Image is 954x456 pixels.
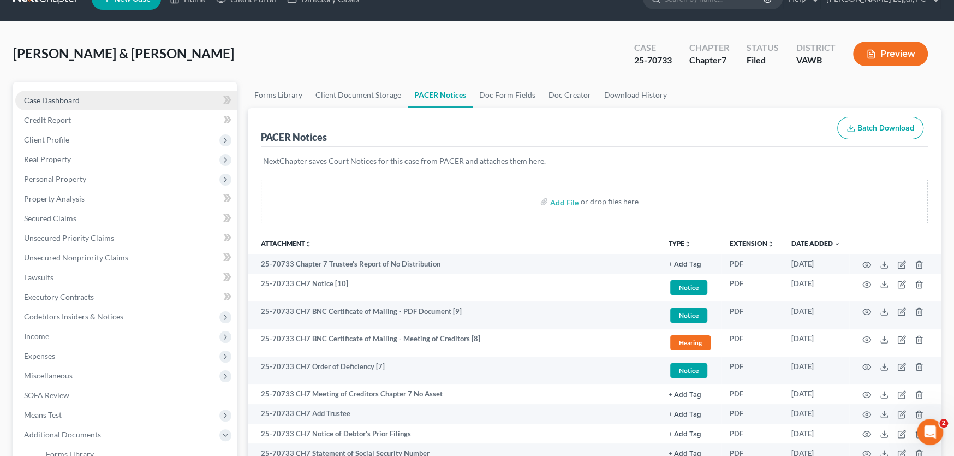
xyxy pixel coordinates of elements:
[783,254,849,274] td: [DATE]
[24,155,71,164] span: Real Property
[248,424,660,443] td: 25-70733 CH7 Notice of Debtor's Prior Filings
[670,280,707,295] span: Notice
[24,174,86,183] span: Personal Property
[689,54,729,67] div: Chapter
[248,384,660,404] td: 25-70733 CH7 Meeting of Creditors Chapter 7 No Asset
[24,312,123,321] span: Codebtors Insiders & Notices
[796,54,836,67] div: VAWB
[598,82,673,108] a: Download History
[24,331,49,341] span: Income
[634,42,672,54] div: Case
[791,239,840,247] a: Date Added expand_more
[684,241,691,247] i: unfold_more
[408,82,473,108] a: PACER Notices
[721,329,783,357] td: PDF
[15,287,237,307] a: Executory Contracts
[24,410,62,419] span: Means Test
[670,363,707,378] span: Notice
[669,259,712,269] a: + Add Tag
[853,42,928,66] button: Preview
[15,386,237,405] a: SOFA Review
[796,42,836,54] div: District
[24,214,76,223] span: Secured Claims
[24,253,128,262] span: Unsecured Nonpriority Claims
[783,384,849,404] td: [DATE]
[15,91,237,110] a: Case Dashboard
[689,42,729,54] div: Chapter
[669,261,701,268] button: + Add Tag
[248,301,660,329] td: 25-70733 CH7 BNC Certificate of Mailing - PDF Document [9]
[767,241,774,247] i: unfold_more
[669,240,691,247] button: TYPEunfold_more
[837,117,923,140] button: Batch Download
[721,384,783,404] td: PDF
[248,404,660,424] td: 25-70733 CH7 Add Trustee
[581,196,639,207] div: or drop files here
[24,194,85,203] span: Property Analysis
[669,362,712,380] a: Notice
[670,308,707,323] span: Notice
[24,115,71,125] span: Credit Report
[669,392,701,399] button: + Add Tag
[669,334,712,352] a: Hearing
[722,55,726,65] span: 7
[721,301,783,329] td: PDF
[783,404,849,424] td: [DATE]
[24,135,69,144] span: Client Profile
[669,279,712,297] a: Notice
[24,292,94,301] span: Executory Contracts
[730,239,774,247] a: Extensionunfold_more
[248,254,660,274] td: 25-70733 Chapter 7 Trustee's Report of No Distribution
[669,429,712,439] a: + Add Tag
[309,82,408,108] a: Client Document Storage
[669,411,701,418] button: + Add Tag
[24,390,69,400] span: SOFA Review
[261,239,312,247] a: Attachmentunfold_more
[24,430,101,439] span: Additional Documents
[669,431,701,438] button: + Add Tag
[721,357,783,384] td: PDF
[747,42,779,54] div: Status
[13,45,234,61] span: [PERSON_NAME] & [PERSON_NAME]
[15,248,237,268] a: Unsecured Nonpriority Claims
[783,329,849,357] td: [DATE]
[857,123,914,133] span: Batch Download
[263,156,926,167] p: NextChapter saves Court Notices for this case from PACER and attaches them here.
[783,424,849,443] td: [DATE]
[24,96,80,105] span: Case Dashboard
[669,408,712,419] a: + Add Tag
[305,241,312,247] i: unfold_more
[24,233,114,242] span: Unsecured Priority Claims
[783,357,849,384] td: [DATE]
[24,351,55,360] span: Expenses
[747,54,779,67] div: Filed
[721,254,783,274] td: PDF
[721,274,783,301] td: PDF
[15,110,237,130] a: Credit Report
[542,82,598,108] a: Doc Creator
[669,306,712,324] a: Notice
[248,357,660,384] td: 25-70733 CH7 Order of Deficiency [7]
[248,82,309,108] a: Forms Library
[24,371,73,380] span: Miscellaneous
[24,273,53,282] span: Lawsuits
[917,419,943,445] iframe: Intercom live chat
[721,404,783,424] td: PDF
[248,329,660,357] td: 25-70733 CH7 BNC Certificate of Mailing - Meeting of Creditors [8]
[783,274,849,301] td: [DATE]
[15,268,237,287] a: Lawsuits
[783,301,849,329] td: [DATE]
[15,209,237,228] a: Secured Claims
[634,54,672,67] div: 25-70733
[669,389,712,399] a: + Add Tag
[15,189,237,209] a: Property Analysis
[473,82,542,108] a: Doc Form Fields
[248,274,660,301] td: 25-70733 CH7 Notice [10]
[834,241,840,247] i: expand_more
[15,228,237,248] a: Unsecured Priority Claims
[261,131,327,144] div: PACER Notices
[670,335,711,350] span: Hearing
[721,424,783,443] td: PDF
[939,419,948,428] span: 2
